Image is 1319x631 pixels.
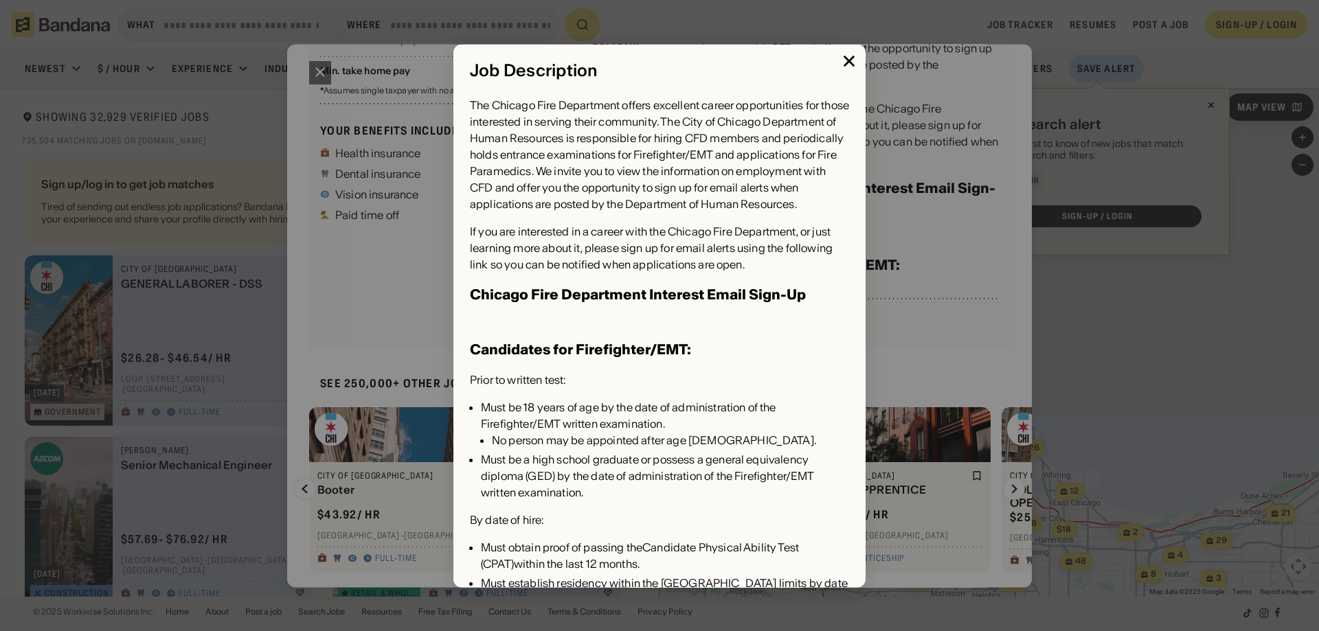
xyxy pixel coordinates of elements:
div: Must be 18 years of age by the date of administration of the Firefighter/EMT written examination. [481,399,849,448]
div: Prior to written test: [470,371,566,388]
a: Chicago Fire Department Interest Email Sign-Up [470,286,806,303]
a: Candidate Physical Ability Test (CPAT) [481,540,799,571]
div: No person may be appointed after age [DEMOGRAPHIC_DATA]. [492,432,849,448]
div: By date of hire: [470,512,544,528]
div: Job Description [470,60,849,80]
div: Must be a high school graduate or possess a general equivalency diploma (GED) by the date of admi... [481,451,849,501]
div: The Chicago Fire Department offers excellent career opportunities for those interested in serving... [470,97,849,212]
div: Must obtain proof of passing the within the last 12 months. [481,539,849,572]
div: Must establish residency within the [GEOGRAPHIC_DATA] limits by date of hire. [481,575,849,608]
h3: Candidates for Firefighter/EMT: [470,339,691,360]
div: If you are interested in a career with the Chicago Fire Department, or just learning more about i... [470,223,849,273]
